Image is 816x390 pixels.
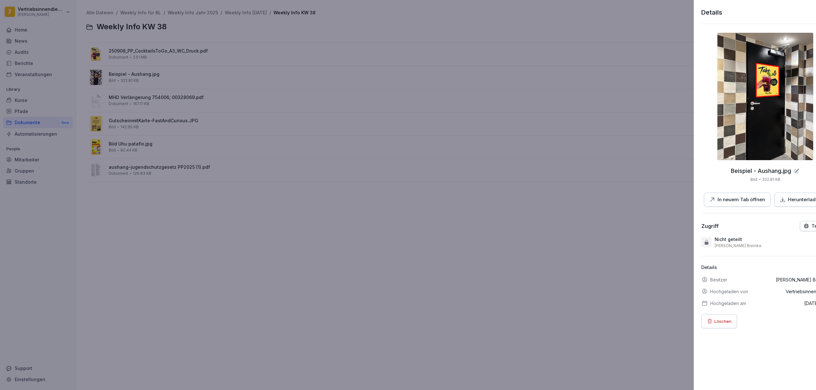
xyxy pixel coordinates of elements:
p: [PERSON_NAME] Bremke [715,243,761,248]
p: Nicht geteilt [715,236,742,243]
img: thumbnail [718,33,813,160]
p: Details [701,8,722,17]
p: Beispiel - Aushang.jpg [731,168,791,174]
p: In neuem Tab öffnen [718,196,765,203]
button: In neuem Tab öffnen [704,193,770,207]
p: 322.81 KB [762,177,780,182]
p: Löschen [714,318,732,325]
div: Zugriff [701,223,719,229]
button: Löschen [701,314,737,328]
p: Bild [750,177,757,182]
p: Hochgeladen am [710,300,746,307]
p: Besitzer [710,276,727,283]
p: Hochgeladen von [710,288,748,295]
